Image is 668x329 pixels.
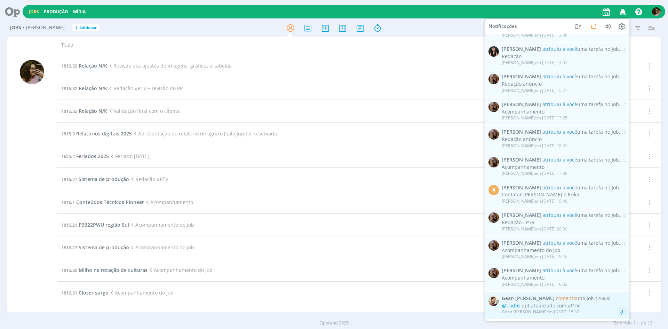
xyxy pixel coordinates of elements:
[61,153,109,159] a: 1625.4Feriados 2025
[652,7,661,16] img: N
[542,156,619,163] span: uma tarefa no Job
[61,221,129,228] a: 1816.21P3322PWU região Sul
[502,198,535,204] span: [PERSON_NAME]
[614,320,632,327] span: Exibindo
[502,53,626,59] div: Redação
[542,212,577,218] span: atribuiu à você
[502,164,626,170] div: Acompanhamento
[61,63,77,69] span: 1816.32
[502,109,626,115] div: Acompanhamento
[620,73,636,80] span: 1821.29
[502,32,567,37] div: em [DATE] 12:06
[488,74,499,84] img: A
[502,46,541,52] span: [PERSON_NAME]
[488,296,499,306] img: G
[57,37,557,53] div: Título
[502,247,626,253] div: Acompanhamento do job
[79,289,109,296] span: Closer sorgo
[72,24,100,32] button: +Adicionar
[74,24,78,32] span: +
[502,192,626,198] div: Contatar [PERSON_NAME] e Érika
[44,9,68,15] a: Produção
[502,143,567,148] div: em [DATE] 18:31
[502,74,541,80] span: [PERSON_NAME]
[20,60,44,84] img: N
[61,290,77,296] span: 1816.31
[502,88,567,93] div: em [DATE] 15:27
[488,46,499,56] img: I
[79,267,148,273] span: Milho na rotação de culturas
[61,153,75,159] span: 1625.4
[488,157,499,167] img: A
[61,267,77,273] span: 1816.30
[502,226,567,231] div: em [DATE] 09:39
[61,176,77,182] span: 1816.27
[488,268,499,278] img: A
[61,85,77,92] span: 1816.32
[556,295,579,301] span: comentou
[542,240,577,246] span: atribuiu à você
[542,45,619,52] span: uma tarefa no Job
[620,129,636,135] span: 1821.29
[502,303,626,309] div: ppt atualizado com #PTV:
[542,212,619,218] span: uma tarefa no Job
[542,267,619,274] span: uma tarefa no Job
[502,170,535,176] span: [PERSON_NAME]
[61,244,129,251] a: 1816.27Sistema de produção
[79,176,129,182] span: Sistema de produção
[502,115,535,121] span: [PERSON_NAME]
[129,176,168,182] span: Redação #PTV
[79,85,107,92] span: Relação N/K
[132,130,279,137] span: Apresentação do relatório de agosto [sala Jupiter reservada]
[502,212,626,218] span: :
[502,129,626,135] span: :
[144,199,193,205] span: Acompanhamento
[61,289,109,296] a: 1816.31Closer sorgo
[502,60,567,65] div: em [DATE] 14:55
[641,320,646,327] span: de
[502,185,541,190] span: [PERSON_NAME]
[109,153,150,159] span: Feriado [DATE]
[502,296,555,301] span: Gean [PERSON_NAME]
[61,199,75,205] span: 1816.1
[502,46,626,52] span: :
[652,6,661,18] button: N
[542,128,577,135] span: atribuiu à você
[107,108,180,114] span: Validação final com o cliente
[76,130,132,137] span: Relatórios digitais 2025
[107,62,231,69] span: Revisão dos ajustes de imagens, gráficos e tabelas
[76,199,144,205] span: Conteúdos Técnicos Pioneer
[61,199,144,205] a: 1816.1Conteúdos Técnicos Pioneer
[107,85,185,92] span: Redação #PTV + revisão do PPT
[502,143,535,149] span: [PERSON_NAME]
[502,240,541,246] span: [PERSON_NAME]
[61,176,129,182] a: 1816.27Sistema de produção
[502,253,535,259] span: [PERSON_NAME]
[502,281,535,287] span: [PERSON_NAME]
[542,184,577,190] span: atribuiu à você
[502,129,541,135] span: [PERSON_NAME]
[79,26,97,30] span: Adicionar
[79,62,107,69] span: Relação N/K
[71,9,88,15] button: Mídia
[61,131,75,137] span: 1815.3
[488,102,499,112] img: A
[542,101,619,108] span: uma tarefa no Job
[488,23,517,29] span: Notificações
[502,74,626,80] span: :
[647,320,652,327] span: 13
[129,221,194,228] span: Acompanhamento do job
[488,129,499,140] img: A
[502,102,541,108] span: [PERSON_NAME]
[61,108,107,114] a: 1816.32Relação N/K
[502,185,626,190] span: :
[129,244,194,251] span: Acompanhamento do job
[502,199,567,204] div: em [DATE] 15:40
[633,320,638,327] span: 11
[542,101,577,108] span: atribuiu à você
[79,108,107,114] span: Relação N/K
[502,116,567,120] div: em [DATE] 13:25
[502,212,541,218] span: [PERSON_NAME]
[502,32,535,38] span: [PERSON_NAME]
[502,226,535,232] span: [PERSON_NAME]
